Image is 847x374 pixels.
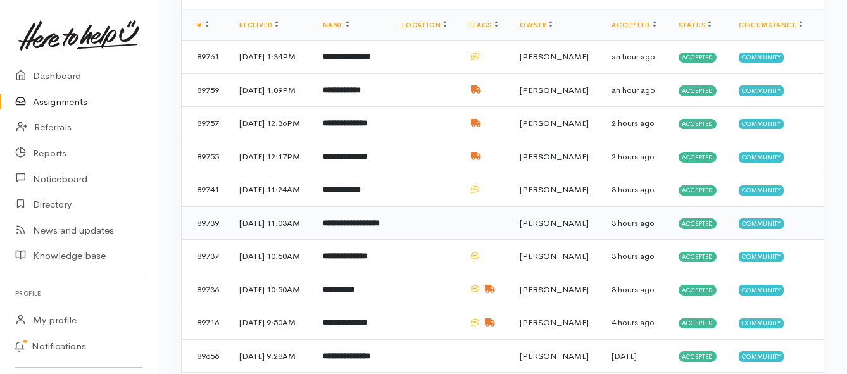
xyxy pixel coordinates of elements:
td: 89741 [182,173,229,207]
time: 2 hours ago [612,118,655,128]
td: 89716 [182,306,229,340]
span: Accepted [679,252,717,262]
span: [PERSON_NAME] [520,51,589,62]
td: [DATE] 12:36PM [229,107,313,140]
span: Accepted [679,185,717,196]
a: Received [239,21,279,29]
span: Community [739,318,784,328]
a: Accepted [612,21,656,29]
span: Community [739,85,784,96]
time: 3 hours ago [612,284,655,295]
time: an hour ago [612,85,655,96]
td: 89757 [182,107,229,140]
span: Community [739,119,784,129]
span: [PERSON_NAME] [520,218,589,228]
span: Community [739,53,784,63]
time: 4 hours ago [612,317,655,328]
span: [PERSON_NAME] [520,284,589,295]
a: # [197,21,209,29]
td: 89759 [182,73,229,107]
span: Accepted [679,152,717,162]
span: [PERSON_NAME] [520,184,589,195]
span: [PERSON_NAME] [520,317,589,328]
td: [DATE] 10:50AM [229,240,313,273]
time: an hour ago [612,51,655,62]
span: Community [739,285,784,295]
td: [DATE] 9:28AM [229,339,313,373]
span: Community [739,252,784,262]
span: Accepted [679,85,717,96]
a: Flags [469,21,498,29]
span: Community [739,185,784,196]
a: Location [402,21,447,29]
span: Accepted [679,318,717,328]
td: 89761 [182,41,229,74]
a: Circumstance [739,21,803,29]
time: [DATE] [612,351,637,361]
span: Community [739,351,784,361]
a: Status [679,21,712,29]
span: Accepted [679,53,717,63]
a: Owner [520,21,553,29]
time: 2 hours ago [612,151,655,162]
td: [DATE] 12:17PM [229,140,313,173]
h6: Profile [15,285,142,302]
td: 89736 [182,273,229,306]
td: [DATE] 1:34PM [229,41,313,74]
span: Accepted [679,218,717,228]
td: [DATE] 1:09PM [229,73,313,107]
td: 89739 [182,206,229,240]
time: 3 hours ago [612,251,655,261]
span: Accepted [679,285,717,295]
span: Accepted [679,351,717,361]
span: [PERSON_NAME] [520,351,589,361]
td: [DATE] 10:50AM [229,273,313,306]
span: Accepted [679,119,717,129]
time: 3 hours ago [612,218,655,228]
span: Community [739,218,784,228]
td: [DATE] 11:24AM [229,173,313,207]
span: [PERSON_NAME] [520,85,589,96]
span: [PERSON_NAME] [520,118,589,128]
td: 89656 [182,339,229,373]
span: [PERSON_NAME] [520,251,589,261]
td: 89755 [182,140,229,173]
span: [PERSON_NAME] [520,151,589,162]
time: 3 hours ago [612,184,655,195]
a: Name [323,21,349,29]
td: [DATE] 9:50AM [229,306,313,340]
span: Community [739,152,784,162]
td: 89737 [182,240,229,273]
td: [DATE] 11:03AM [229,206,313,240]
